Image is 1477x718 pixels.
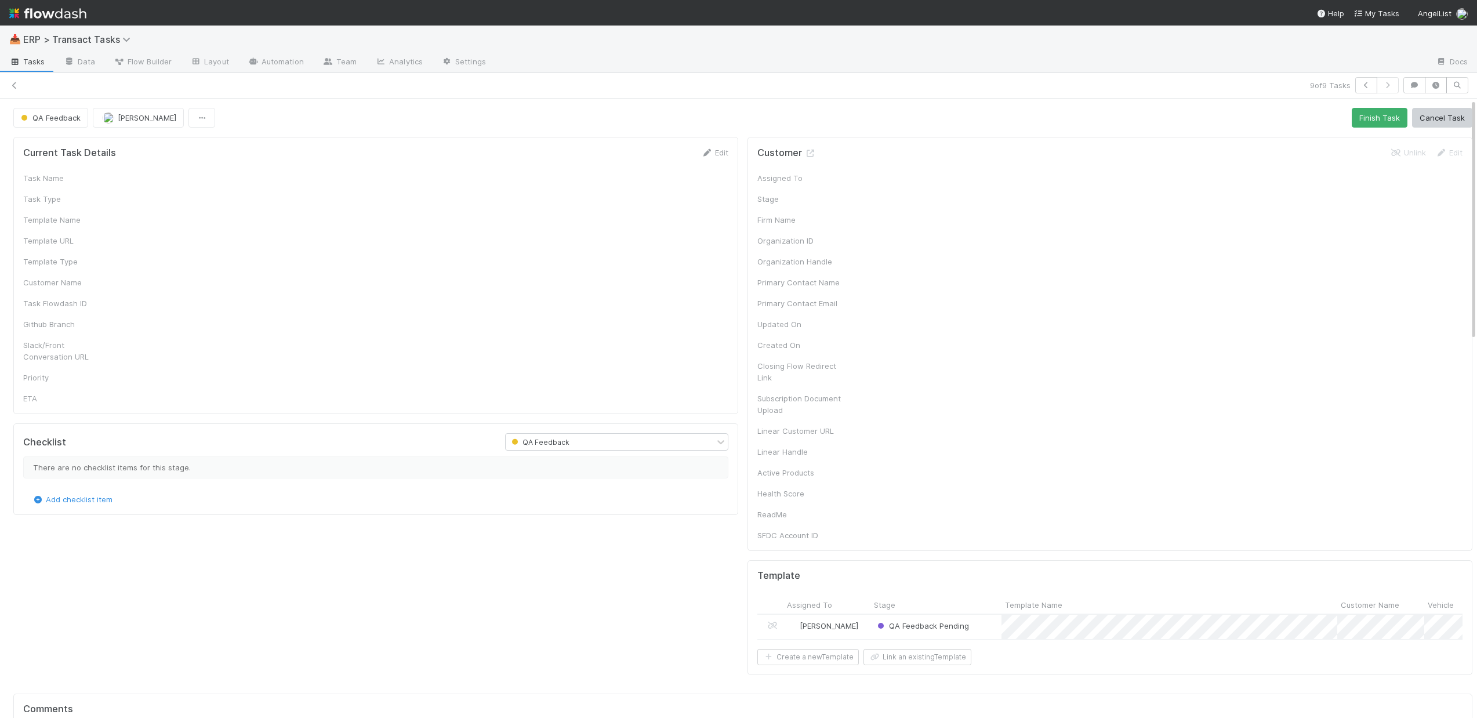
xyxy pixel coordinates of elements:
span: [PERSON_NAME] [118,113,176,122]
div: Assigned To [757,172,844,184]
span: QA Feedback [509,438,569,447]
a: Data [55,53,104,72]
a: Edit [1435,148,1463,157]
a: Automation [238,53,313,72]
span: Tasks [9,56,45,67]
span: Assigned To [787,599,832,611]
a: My Tasks [1353,8,1399,19]
a: Edit [701,148,728,157]
div: SFDC Account ID [757,530,844,541]
div: Primary Contact Email [757,298,844,309]
div: Organization ID [757,235,844,246]
div: Slack/Front Conversation URL [23,339,110,362]
div: ReadMe [757,509,844,520]
a: Flow Builder [104,53,181,72]
div: Task Type [23,193,110,205]
div: QA Feedback Pending [875,620,969,632]
span: 📥 [9,34,21,44]
button: Link an existingTemplate [863,649,971,665]
span: Customer Name [1341,599,1399,611]
div: Linear Customer URL [757,425,844,437]
div: Task Name [23,172,110,184]
div: Primary Contact Name [757,277,844,288]
div: Task Flowdash ID [23,298,110,309]
span: Stage [874,599,895,611]
div: [PERSON_NAME] [788,620,858,632]
div: Created On [757,339,844,351]
div: Stage [757,193,844,205]
span: AngelList [1418,9,1451,18]
img: logo-inverted-e16ddd16eac7371096b0.svg [9,3,86,23]
h5: Comments [23,704,1463,715]
img: avatar_ef15843f-6fde-4057-917e-3fb236f438ca.png [789,621,798,630]
img: avatar_ef15843f-6fde-4057-917e-3fb236f438ca.png [1456,8,1468,20]
div: Template Type [23,256,110,267]
h5: Current Task Details [23,147,116,159]
a: Docs [1427,53,1477,72]
span: ERP > Transact Tasks [23,34,136,45]
a: Settings [432,53,495,72]
span: Flow Builder [114,56,172,67]
h5: Template [757,570,800,582]
div: Updated On [757,318,844,330]
div: Help [1316,8,1344,19]
button: [PERSON_NAME] [93,108,184,128]
div: Linear Handle [757,446,844,458]
a: Unlink [1390,148,1426,157]
button: Create a newTemplate [757,649,859,665]
h5: Checklist [23,437,66,448]
span: Vehicle [1428,599,1454,611]
a: Add checklist item [32,495,113,504]
span: [PERSON_NAME] [800,621,858,630]
span: QA Feedback [19,113,81,122]
span: 9 of 9 Tasks [1310,79,1351,91]
div: Health Score [757,488,844,499]
a: Team [313,53,366,72]
button: Cancel Task [1412,108,1472,128]
button: Finish Task [1352,108,1407,128]
div: Closing Flow Redirect Link [757,360,844,383]
a: Analytics [366,53,432,72]
div: Github Branch [23,318,110,330]
button: QA Feedback [13,108,88,128]
div: Template URL [23,235,110,246]
div: ETA [23,393,110,404]
span: Template Name [1005,599,1062,611]
a: Layout [181,53,238,72]
div: Organization Handle [757,256,844,267]
div: Subscription Document Upload [757,393,844,416]
span: QA Feedback Pending [875,621,969,630]
div: There are no checklist items for this stage. [23,456,728,478]
img: avatar_ef15843f-6fde-4057-917e-3fb236f438ca.png [103,112,114,124]
h5: Customer [757,147,816,159]
span: My Tasks [1353,9,1399,18]
div: Firm Name [757,214,844,226]
div: Priority [23,372,110,383]
div: Customer Name [23,277,110,288]
div: Active Products [757,467,844,478]
div: Template Name [23,214,110,226]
